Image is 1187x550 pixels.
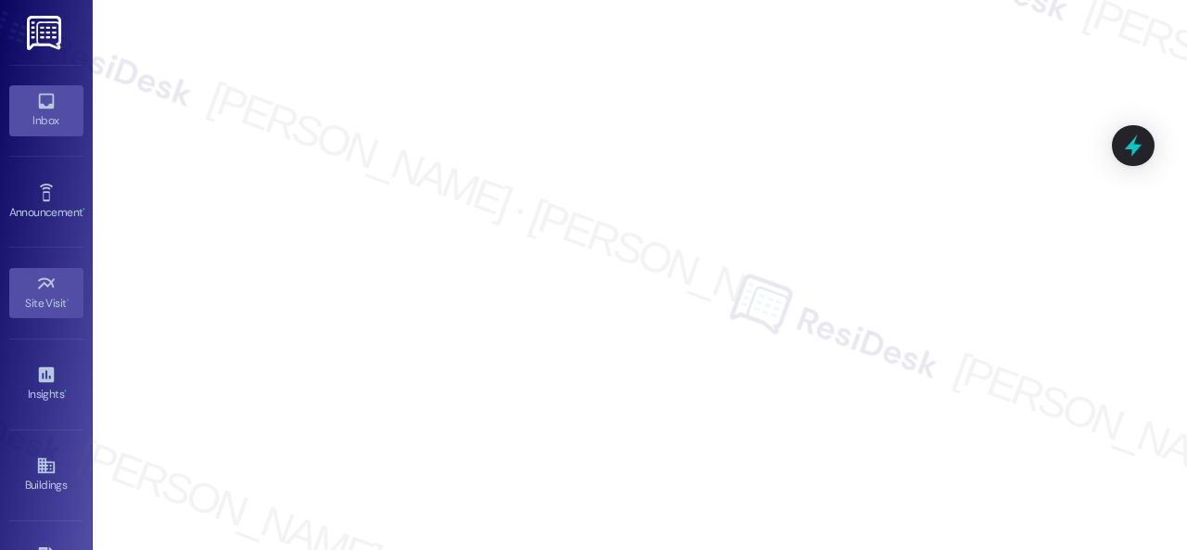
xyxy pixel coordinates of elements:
[64,385,67,398] span: •
[27,16,65,50] img: ResiDesk Logo
[9,450,83,500] a: Buildings
[9,359,83,409] a: Insights •
[9,268,83,318] a: Site Visit •
[83,203,85,216] span: •
[9,85,83,135] a: Inbox
[67,294,70,307] span: •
